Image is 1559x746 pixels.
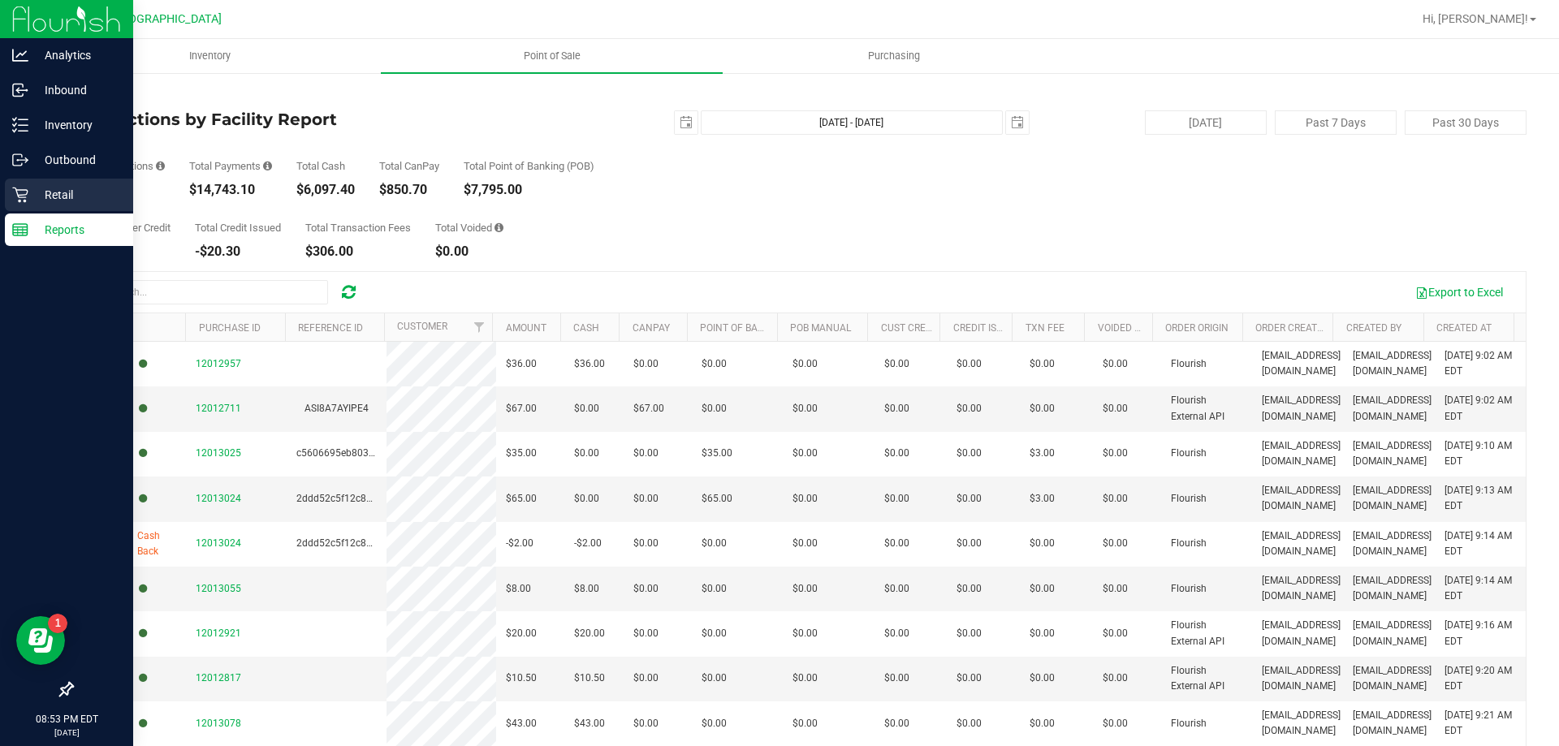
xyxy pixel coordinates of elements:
[1262,393,1341,424] span: [EMAIL_ADDRESS][DOMAIN_NAME]
[1171,536,1207,551] span: Flourish
[881,322,940,334] a: Cust Credit
[957,626,982,641] span: $0.00
[633,581,659,597] span: $0.00
[379,161,439,171] div: Total CanPay
[1353,663,1432,694] span: [EMAIL_ADDRESS][DOMAIN_NAME]
[702,356,727,372] span: $0.00
[957,671,982,686] span: $0.00
[506,401,537,416] span: $67.00
[1103,446,1128,461] span: $0.00
[633,626,659,641] span: $0.00
[196,358,241,369] span: 12012957
[39,39,381,73] a: Inventory
[196,718,241,729] span: 12013078
[1262,573,1341,604] span: [EMAIL_ADDRESS][DOMAIN_NAME]
[574,356,605,372] span: $36.00
[1103,581,1128,597] span: $0.00
[1026,322,1065,334] a: Txn Fee
[1171,618,1242,649] span: Flourish External API
[1262,708,1341,739] span: [EMAIL_ADDRESS][DOMAIN_NAME]
[957,536,982,551] span: $0.00
[506,626,537,641] span: $20.00
[792,671,818,686] span: $0.00
[574,716,605,731] span: $43.00
[633,491,659,507] span: $0.00
[884,491,909,507] span: $0.00
[1353,618,1432,649] span: [EMAIL_ADDRESS][DOMAIN_NAME]
[957,356,982,372] span: $0.00
[28,150,126,170] p: Outbound
[1262,348,1341,379] span: [EMAIL_ADDRESS][DOMAIN_NAME]
[884,401,909,416] span: $0.00
[464,183,594,196] div: $7,795.00
[379,183,439,196] div: $850.70
[12,82,28,98] inline-svg: Inbound
[12,47,28,63] inline-svg: Analytics
[189,183,272,196] div: $14,743.10
[1445,483,1516,514] span: [DATE] 9:13 AM EDT
[7,712,126,727] p: 08:53 PM EDT
[792,626,818,641] span: $0.00
[7,727,126,739] p: [DATE]
[1445,528,1516,559] span: [DATE] 9:14 AM EDT
[1103,356,1128,372] span: $0.00
[1445,438,1516,469] span: [DATE] 9:10 AM EDT
[1353,708,1432,739] span: [EMAIL_ADDRESS][DOMAIN_NAME]
[700,322,815,334] a: Point of Banking (POB)
[1103,536,1128,551] span: $0.00
[189,161,272,171] div: Total Payments
[196,447,241,459] span: 12013025
[305,245,411,258] div: $306.00
[110,12,222,26] span: [GEOGRAPHIC_DATA]
[792,536,818,551] span: $0.00
[702,626,727,641] span: $0.00
[1030,626,1055,641] span: $0.00
[1346,322,1401,334] a: Created By
[953,322,1021,334] a: Credit Issued
[633,671,659,686] span: $0.00
[1445,393,1516,424] span: [DATE] 9:02 AM EDT
[957,716,982,731] span: $0.00
[702,401,727,416] span: $0.00
[792,356,818,372] span: $0.00
[574,581,599,597] span: $8.00
[957,581,982,597] span: $0.00
[792,401,818,416] span: $0.00
[1098,322,1178,334] a: Voided Payment
[1165,322,1229,334] a: Order Origin
[792,581,818,597] span: $0.00
[1103,671,1128,686] span: $0.00
[1171,446,1207,461] span: Flourish
[702,446,732,461] span: $35.00
[1171,716,1207,731] span: Flourish
[1445,573,1516,604] span: [DATE] 9:14 AM EDT
[435,222,503,233] div: Total Voided
[1423,12,1528,25] span: Hi, [PERSON_NAME]!
[304,403,369,414] span: ASI8A7AYIPE4
[397,321,447,332] a: Customer
[12,222,28,238] inline-svg: Reports
[884,581,909,597] span: $0.00
[1353,528,1432,559] span: [EMAIL_ADDRESS][DOMAIN_NAME]
[1030,716,1055,731] span: $0.00
[1171,393,1242,424] span: Flourish External API
[633,401,664,416] span: $67.00
[1030,446,1055,461] span: $3.00
[884,356,909,372] span: $0.00
[506,446,537,461] span: $35.00
[1262,438,1341,469] span: [EMAIL_ADDRESS][DOMAIN_NAME]
[846,49,942,63] span: Purchasing
[1030,356,1055,372] span: $0.00
[28,185,126,205] p: Retail
[435,245,503,258] div: $0.00
[296,183,355,196] div: $6,097.40
[506,671,537,686] span: $10.50
[296,447,475,459] span: c5606695eb803803e27d662088aedab2
[28,220,126,239] p: Reports
[1171,491,1207,507] span: Flourish
[156,161,165,171] i: Count of all successful payment transactions, possibly including voids, refunds, and cash-back fr...
[675,111,697,134] span: select
[1262,663,1341,694] span: [EMAIL_ADDRESS][DOMAIN_NAME]
[494,222,503,233] i: Sum of all voided payment transaction amounts, excluding tips and transaction fees.
[1262,618,1341,649] span: [EMAIL_ADDRESS][DOMAIN_NAME]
